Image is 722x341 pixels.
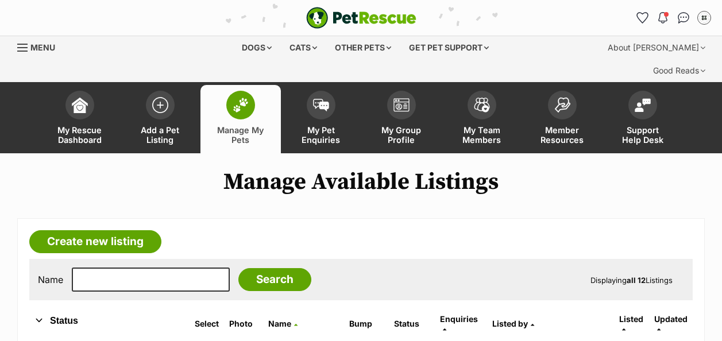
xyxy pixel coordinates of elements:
[200,85,281,153] a: Manage My Pets
[654,314,688,324] span: Updated
[456,125,508,145] span: My Team Members
[654,314,688,333] a: Updated
[674,9,693,27] a: Conversations
[619,314,643,333] a: Listed
[633,9,713,27] ul: Account quick links
[225,310,262,338] th: Photo
[281,36,325,59] div: Cats
[152,97,168,113] img: add-pet-listing-icon-0afa8454b4691262ce3f59096e99ab1cd57d4a30225e0717b998d2c9b9846f56.svg
[281,85,361,153] a: My Pet Enquiries
[627,276,646,285] strong: all 12
[492,319,534,328] a: Listed by
[54,125,106,145] span: My Rescue Dashboard
[361,85,442,153] a: My Group Profile
[306,7,416,29] a: PetRescue
[393,98,410,112] img: group-profile-icon-3fa3cf56718a62981997c0bc7e787c4b2cf8bcc04b72c1350f741eb67cf2f40e.svg
[38,274,63,285] label: Name
[120,85,200,153] a: Add a Pet Listing
[401,36,497,59] div: Get pet support
[645,59,713,82] div: Good Reads
[440,314,478,333] a: Enquiries
[215,125,267,145] span: Manage My Pets
[29,230,161,253] a: Create new listing
[590,276,673,285] span: Displaying Listings
[40,85,120,153] a: My Rescue Dashboard
[554,97,570,113] img: member-resources-icon-8e73f808a243e03378d46382f2149f9095a855e16c252ad45f914b54edf8863c.svg
[234,36,280,59] div: Dogs
[695,9,713,27] button: My account
[698,12,710,24] img: Out of the Woods Administrator profile pic
[654,9,672,27] button: Notifications
[635,98,651,112] img: help-desk-icon-fdf02630f3aa405de69fd3d07c3f3aa587a6932b1a1747fa1d2bba05be0121f9.svg
[295,125,347,145] span: My Pet Enquiries
[233,98,249,113] img: manage-my-pets-icon-02211641906a0b7f246fdf0571729dbe1e7629f14944591b6c1af311fb30b64b.svg
[313,99,329,111] img: pet-enquiries-icon-7e3ad2cf08bfb03b45e93fb7055b45f3efa6380592205ae92323e6603595dc1f.svg
[678,12,690,24] img: chat-41dd97257d64d25036548639549fe6c8038ab92f7586957e7f3b1b290dea8141.svg
[238,268,311,291] input: Search
[440,314,478,324] span: translation missing: en.admin.listings.index.attributes.enquiries
[658,12,667,24] img: notifications-46538b983faf8c2785f20acdc204bb7945ddae34d4c08c2a6579f10ce5e182be.svg
[633,9,651,27] a: Favourites
[389,310,434,338] th: Status
[30,42,55,52] span: Menu
[442,85,522,153] a: My Team Members
[29,313,177,328] button: Status
[134,125,186,145] span: Add a Pet Listing
[190,310,223,338] th: Select
[492,319,528,328] span: Listed by
[376,125,427,145] span: My Group Profile
[536,125,588,145] span: Member Resources
[72,97,88,113] img: dashboard-icon-eb2f2d2d3e046f16d808141f083e7271f6b2e854fb5c12c21221c1fb7104beca.svg
[600,36,713,59] div: About [PERSON_NAME]
[327,36,399,59] div: Other pets
[268,319,298,328] a: Name
[306,7,416,29] img: logo-e224e6f780fb5917bec1dbf3a21bbac754714ae5b6737aabdf751b685950b380.svg
[17,36,63,57] a: Menu
[617,125,669,145] span: Support Help Desk
[522,85,603,153] a: Member Resources
[619,314,643,324] span: Listed
[474,98,490,113] img: team-members-icon-5396bd8760b3fe7c0b43da4ab00e1e3bb1a5d9ba89233759b79545d2d3fc5d0d.svg
[268,319,291,328] span: Name
[345,310,388,338] th: Bump
[603,85,683,153] a: Support Help Desk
